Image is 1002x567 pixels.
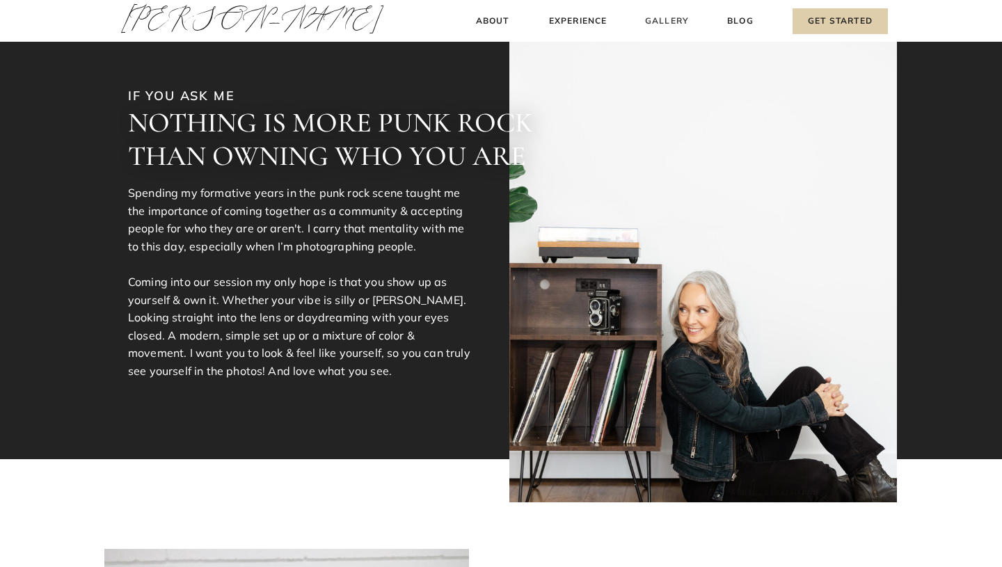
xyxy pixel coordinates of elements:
[128,86,239,102] h3: IF YOU ASK ME
[128,184,471,387] p: Spending my formative years in the punk rock scene taught me the importance of coming together as...
[128,106,550,177] h3: NOTHING IS MORE PUNK ROCK THAN OWNING WHO YOU ARE
[547,14,609,29] a: Experience
[644,14,690,29] a: Gallery
[472,14,513,29] a: About
[793,8,888,34] a: Get Started
[724,14,756,29] a: Blog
